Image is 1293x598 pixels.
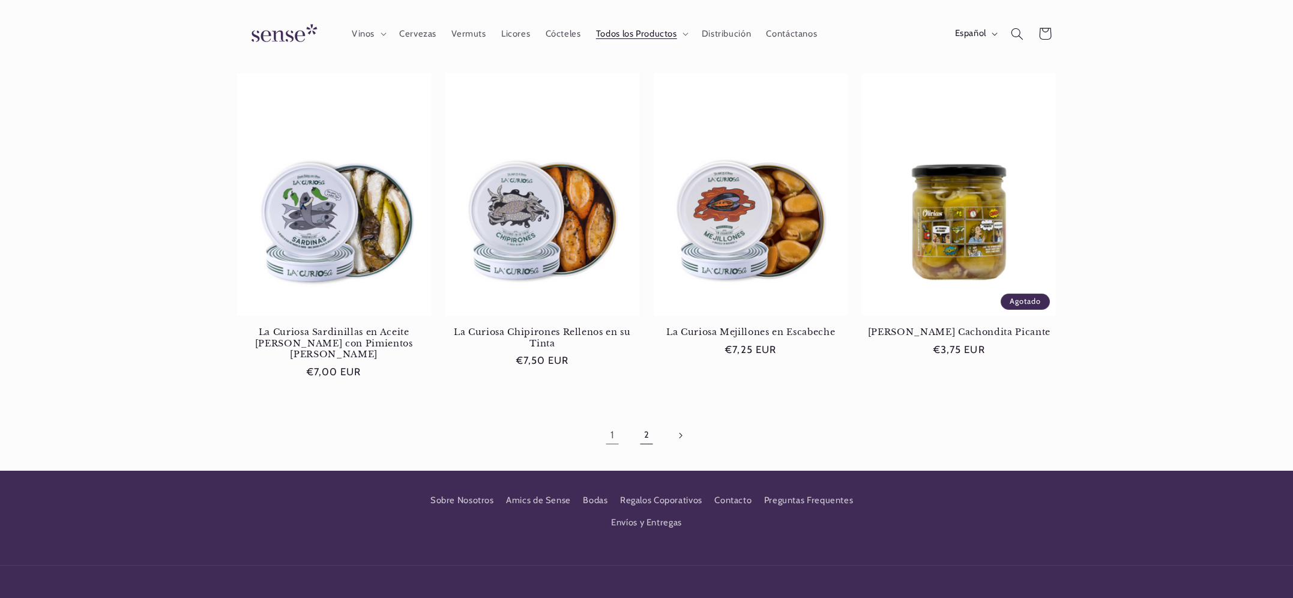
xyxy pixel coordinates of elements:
span: Todos los Productos [596,28,677,40]
span: Vermuts [451,28,486,40]
a: [PERSON_NAME] Cachondita Picante [862,327,1056,337]
a: La Curiosa Chipirones Rellenos en su Tinta [445,327,639,349]
span: Contáctanos [766,28,817,40]
a: Página 1 [598,421,626,449]
span: Distribución [702,28,752,40]
a: Sense [232,12,332,56]
a: Amics de Sense [506,490,571,512]
span: Cócteles [546,28,581,40]
nav: Paginación [237,421,1056,449]
span: Vinos [352,28,375,40]
button: Español [947,22,1003,46]
a: Página 2 [633,421,660,449]
a: Página siguiente [667,421,695,449]
a: Preguntas Frequentes [764,490,854,512]
summary: Vinos [344,20,391,47]
summary: Todos los Productos [588,20,694,47]
span: Cervezas [399,28,436,40]
a: Licores [493,20,538,47]
a: La Curiosa Mejillones en Escabeche [654,327,848,337]
summary: Búsqueda [1003,20,1031,47]
a: Regalos Coporativos [620,490,702,512]
a: La Curiosa Sardinillas en Aceite [PERSON_NAME] con Pimientos [PERSON_NAME] [237,327,431,360]
a: Sobre Nosotros [430,493,494,512]
a: Bodas [583,490,607,512]
a: Contáctanos [759,20,825,47]
span: Licores [501,28,530,40]
a: Vermuts [444,20,494,47]
a: Distribución [694,20,759,47]
a: Envíos y Entregas [611,512,682,533]
a: Cócteles [538,20,588,47]
span: Español [955,28,986,41]
a: Contacto [714,490,752,512]
a: Cervezas [391,20,444,47]
img: Sense [237,17,327,51]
